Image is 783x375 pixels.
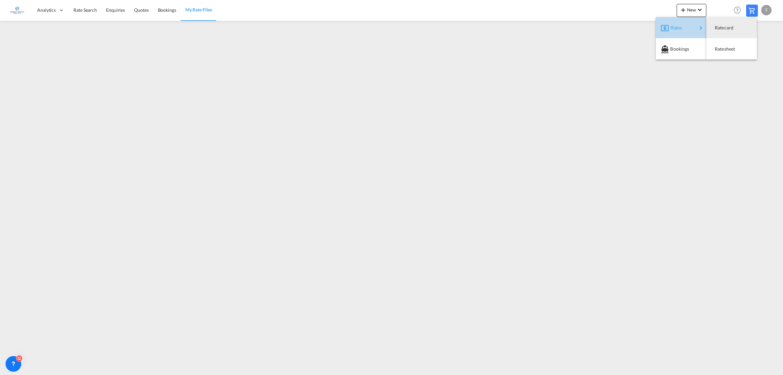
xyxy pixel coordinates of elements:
[715,42,722,56] span: Ratesheet
[670,42,677,56] span: Bookings
[671,21,679,34] span: Rates
[661,41,701,57] div: Bookings
[712,41,752,57] div: Ratesheet
[656,38,706,59] button: Bookings
[712,20,752,36] div: Ratecard
[715,21,722,34] span: Ratecard
[697,24,705,32] md-icon: icon-chevron-right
